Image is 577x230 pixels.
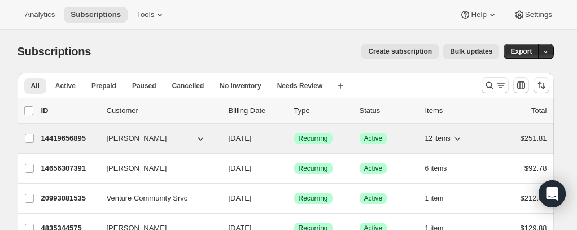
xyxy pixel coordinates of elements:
[425,194,444,203] span: 1 item
[41,133,98,144] p: 14419656895
[513,77,529,93] button: Customize table column order and visibility
[368,47,432,56] span: Create subscription
[361,44,439,59] button: Create subscription
[294,105,351,116] div: Type
[41,193,98,204] p: 20993081535
[507,7,559,23] button: Settings
[443,44,499,59] button: Bulk updates
[64,7,128,23] button: Subscriptions
[71,10,121,19] span: Subscriptions
[364,164,383,173] span: Active
[471,10,486,19] span: Help
[425,190,456,206] button: 1 item
[100,129,213,147] button: [PERSON_NAME]
[220,81,261,90] span: No inventory
[18,45,91,58] span: Subscriptions
[41,131,547,146] div: 14419656895[PERSON_NAME][DATE]SuccessRecurringSuccessActive12 items$251.81
[132,81,156,90] span: Paused
[41,105,98,116] p: ID
[41,163,98,174] p: 14656307391
[425,131,463,146] button: 12 items
[41,190,547,206] div: 20993081535Venture Community Srvc[DATE]SuccessRecurringSuccessActive1 item$212.00
[425,105,482,116] div: Items
[107,163,167,174] span: [PERSON_NAME]
[510,47,532,56] span: Export
[521,194,547,202] span: $212.00
[107,105,220,116] p: Customer
[41,160,547,176] div: 14656307391[PERSON_NAME][DATE]SuccessRecurringSuccessActive6 items$92.78
[425,160,460,176] button: 6 items
[425,134,451,143] span: 12 items
[331,78,349,94] button: Create new view
[453,7,504,23] button: Help
[55,81,76,90] span: Active
[25,10,55,19] span: Analytics
[130,7,172,23] button: Tools
[277,81,323,90] span: Needs Review
[107,193,188,204] span: Venture Community Srvc
[364,134,383,143] span: Active
[524,164,547,172] span: $92.78
[229,194,252,202] span: [DATE]
[521,134,547,142] span: $251.81
[100,189,213,207] button: Venture Community Srvc
[229,105,285,116] p: Billing Date
[299,134,328,143] span: Recurring
[100,159,213,177] button: [PERSON_NAME]
[525,10,552,19] span: Settings
[137,10,154,19] span: Tools
[299,164,328,173] span: Recurring
[534,77,549,93] button: Sort the results
[229,134,252,142] span: [DATE]
[41,105,547,116] div: IDCustomerBilling DateTypeStatusItemsTotal
[482,77,509,93] button: Search and filter results
[425,164,447,173] span: 6 items
[531,105,547,116] p: Total
[91,81,116,90] span: Prepaid
[31,81,40,90] span: All
[18,7,62,23] button: Analytics
[299,194,328,203] span: Recurring
[229,164,252,172] span: [DATE]
[172,81,204,90] span: Cancelled
[450,47,492,56] span: Bulk updates
[360,105,416,116] p: Status
[364,194,383,203] span: Active
[539,180,566,207] div: Open Intercom Messenger
[107,133,167,144] span: [PERSON_NAME]
[504,44,539,59] button: Export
